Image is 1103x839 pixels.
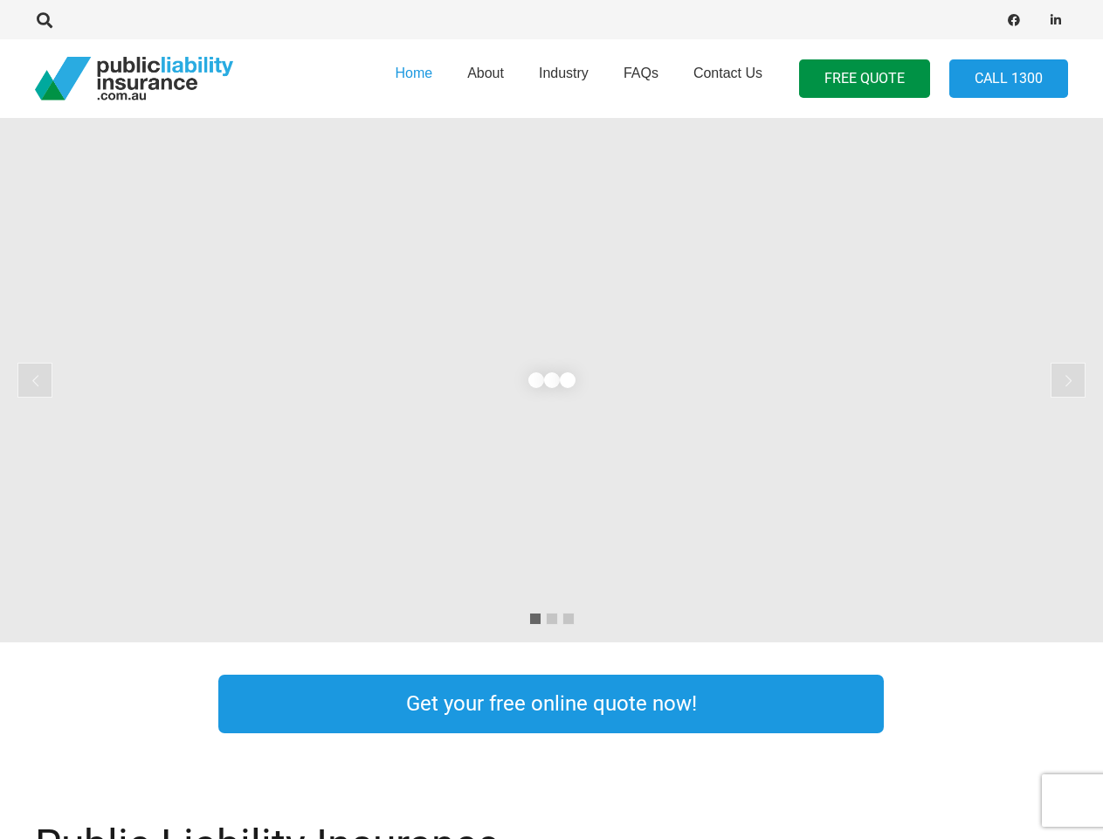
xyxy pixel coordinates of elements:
[27,12,62,28] a: Search
[676,34,780,123] a: Contact Us
[521,34,606,123] a: Industry
[218,675,884,733] a: Get your free online quote now!
[1044,8,1068,32] a: LinkedIn
[35,57,233,101] a: pli_logotransparent
[949,59,1068,99] a: Call 1300
[539,66,589,80] span: Industry
[799,59,930,99] a: FREE QUOTE
[624,66,658,80] span: FAQs
[919,670,1102,738] a: Link
[693,66,762,80] span: Contact Us
[606,34,676,123] a: FAQs
[467,66,504,80] span: About
[450,34,521,123] a: About
[395,66,432,80] span: Home
[1002,8,1026,32] a: Facebook
[377,34,450,123] a: Home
